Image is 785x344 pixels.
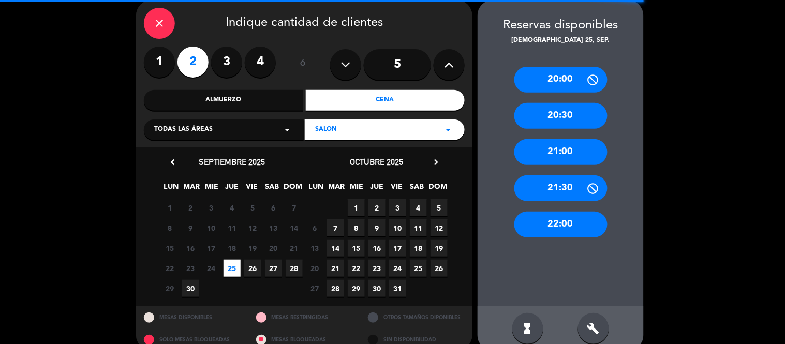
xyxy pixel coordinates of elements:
[368,219,386,236] span: 9
[389,219,406,236] span: 10
[265,260,282,277] span: 27
[224,199,241,216] span: 4
[224,181,241,198] span: JUE
[203,240,220,257] span: 17
[161,280,179,297] span: 29
[389,260,406,277] span: 24
[265,219,282,236] span: 13
[177,47,209,78] label: 2
[182,280,199,297] span: 30
[153,17,166,29] i: close
[409,181,426,198] span: SAB
[431,260,448,277] span: 26
[161,240,179,257] span: 15
[244,240,261,257] span: 19
[286,240,303,257] span: 21
[327,219,344,236] span: 7
[350,157,404,167] span: octubre 2025
[203,219,220,236] span: 10
[431,240,448,257] span: 19
[244,219,261,236] span: 12
[315,125,337,135] span: SALON
[368,240,386,257] span: 16
[368,181,386,198] span: JUE
[244,199,261,216] span: 5
[199,157,265,167] span: septiembre 2025
[306,260,323,277] span: 20
[245,47,276,78] label: 4
[306,280,323,297] span: 27
[389,199,406,216] span: 3
[182,219,199,236] span: 9
[265,199,282,216] span: 6
[286,199,303,216] span: 7
[182,260,199,277] span: 23
[587,322,600,335] i: build
[224,260,241,277] span: 25
[136,306,248,328] div: MESAS DISPONIBLES
[224,240,241,257] span: 18
[244,181,261,198] span: VIE
[348,199,365,216] span: 1
[306,219,323,236] span: 6
[389,240,406,257] span: 17
[522,322,534,335] i: hourglass_full
[161,260,179,277] span: 22
[327,240,344,257] span: 14
[161,219,179,236] span: 8
[348,260,365,277] span: 22
[360,306,472,328] div: OTROS TAMAÑOS DIPONIBLES
[144,90,303,111] div: Almuerzo
[514,175,608,201] div: 21:30
[410,219,427,236] span: 11
[368,280,386,297] span: 30
[286,260,303,277] span: 28
[286,47,320,83] div: ó
[389,181,406,198] span: VIE
[182,240,199,257] span: 16
[368,199,386,216] span: 2
[514,103,608,129] div: 20:30
[410,240,427,257] span: 18
[348,181,365,198] span: MIE
[203,181,220,198] span: MIE
[183,181,200,198] span: MAR
[478,36,644,46] div: [DEMOGRAPHIC_DATA] 25, sep.
[514,67,608,93] div: 20:00
[514,139,608,165] div: 21:00
[410,260,427,277] span: 25
[327,260,344,277] span: 21
[306,90,465,111] div: Cena
[328,181,345,198] span: MAR
[161,199,179,216] span: 1
[144,8,465,39] div: Indique cantidad de clientes
[244,260,261,277] span: 26
[348,219,365,236] span: 8
[144,47,175,78] label: 1
[327,280,344,297] span: 28
[281,124,293,136] i: arrow_drop_down
[348,240,365,257] span: 15
[163,181,180,198] span: LUN
[306,240,323,257] span: 13
[514,212,608,237] div: 22:00
[368,260,386,277] span: 23
[389,280,406,297] span: 31
[167,157,178,168] i: chevron_left
[211,47,242,78] label: 3
[431,199,448,216] span: 5
[429,181,446,198] span: DOM
[224,219,241,236] span: 11
[265,240,282,257] span: 20
[348,280,365,297] span: 29
[431,219,448,236] span: 12
[286,219,303,236] span: 14
[154,125,213,135] span: Todas las áreas
[442,124,454,136] i: arrow_drop_down
[264,181,281,198] span: SAB
[431,157,441,168] i: chevron_right
[203,199,220,216] span: 3
[478,16,644,36] div: Reservas disponibles
[203,260,220,277] span: 24
[182,199,199,216] span: 2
